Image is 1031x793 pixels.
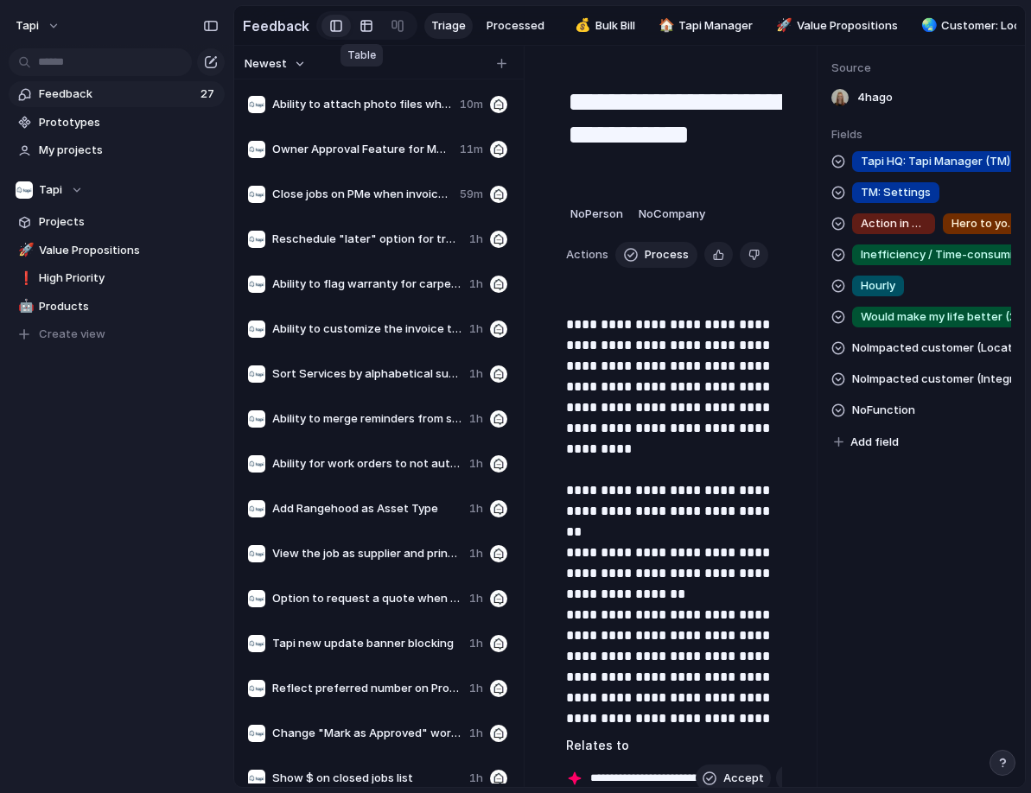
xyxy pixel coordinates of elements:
[575,16,587,35] div: 💰
[272,500,462,517] span: Add Rangehood as Asset Type
[340,44,383,67] div: Table
[852,369,1011,390] span: No Impacted customer (Integration)
[9,294,225,320] a: 🤖Products
[272,320,462,338] span: Ability to customize the invoice template forwarded to owner
[272,725,462,742] span: Change "Mark as Approved" wording
[861,153,1010,170] span: Tapi HQ: Tapi Manager (TM)
[861,246,1023,263] span: Inefficiency / Time-consuming
[460,186,483,203] span: 59m
[469,320,483,338] span: 1h
[565,13,642,39] a: 💰Bulk Bill
[200,86,218,103] span: 27
[272,635,462,652] span: Tapi new update banner blocking
[9,137,225,163] a: My projects
[16,242,33,259] button: 🚀
[469,590,483,607] span: 1h
[469,635,483,652] span: 1h
[272,231,462,248] span: Reschedule "later" option for trades
[39,242,219,259] span: Value Propositions
[469,276,483,293] span: 1h
[469,545,483,562] span: 1h
[767,13,905,39] a: 🚀Value Propositions
[469,770,483,787] span: 1h
[39,298,219,315] span: Products
[566,736,782,754] h3: Relates to
[243,16,309,36] h2: Feedback
[272,141,453,158] span: Owner Approval Feature for Manual and Automatic recurring Services
[9,321,225,347] button: Create view
[272,186,453,203] span: Close jobs on PMe when invoice is marked as approved on Tapi
[696,764,771,792] button: Accept
[272,680,462,697] span: Reflect preferred number on PropertyTree as Tapi Tenant Mobile number instead of home number
[487,17,544,35] span: Processed
[951,215,1023,232] span: Hero to your clients
[272,410,462,428] span: Ability to merge reminders from separate Services
[39,142,219,159] span: My projects
[431,17,466,35] span: Triage
[39,86,195,103] span: Feedback
[634,200,710,228] button: NoCompany
[831,126,1011,143] span: Fields
[18,269,30,289] div: ❗
[9,110,225,136] a: Prototypes
[861,277,895,295] span: Hourly
[776,16,788,35] div: 🚀
[615,242,697,268] button: Process
[272,545,462,562] span: View the job as supplier and print work order on supplier POV
[272,770,462,787] span: Show $ on closed jobs list
[797,17,898,35] span: Value Propositions
[460,96,483,113] span: 10m
[469,365,483,383] span: 1h
[272,365,462,383] span: Sort Services by alphabetical supplier
[39,181,62,199] span: Tapi
[8,12,69,40] button: tapi
[850,434,899,451] span: Add field
[921,16,933,35] div: 🌏
[645,246,689,263] span: Process
[9,238,225,263] a: 🚀Value Propositions
[566,246,608,263] span: Actions
[861,308,1020,326] span: Would make my life better (2)
[242,53,309,75] button: Newest
[39,213,219,231] span: Projects
[659,16,671,35] div: 🏠
[18,240,30,260] div: 🚀
[649,13,761,39] a: 🏠Tapi Manager
[272,455,462,473] span: Ability for work orders to not automatically close when a matched invoice gets approved
[570,206,623,220] span: No Person
[272,590,462,607] span: Option to request a quote when approving a service
[852,400,915,421] span: No Function
[16,298,33,315] button: 🤖
[469,500,483,517] span: 1h
[424,13,473,39] a: Triage
[678,17,753,35] span: Tapi Manager
[852,338,1011,358] span: No Impacted customer (Location)
[469,231,483,248] span: 1h
[723,770,764,787] span: Accept
[469,725,483,742] span: 1h
[9,265,225,291] a: ❗High Priority
[656,17,673,35] button: 🏠
[469,410,483,428] span: 1h
[773,17,791,35] button: 🚀
[595,17,635,35] span: Bulk Bill
[460,141,483,158] span: 11m
[469,455,483,473] span: 1h
[272,96,453,113] span: Ability to attach photo files when Suppliers are uploading quotes and invoices
[39,270,219,287] span: High Priority
[9,209,225,235] a: Projects
[272,276,462,293] span: Ability to flag warranty for carpet, roof, shower
[245,55,287,73] span: Newest
[639,206,705,220] span: No Company
[831,60,1011,77] span: Source
[572,17,589,35] button: 💰
[9,177,225,203] button: Tapi
[469,680,483,697] span: 1h
[857,89,893,106] span: 4h ago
